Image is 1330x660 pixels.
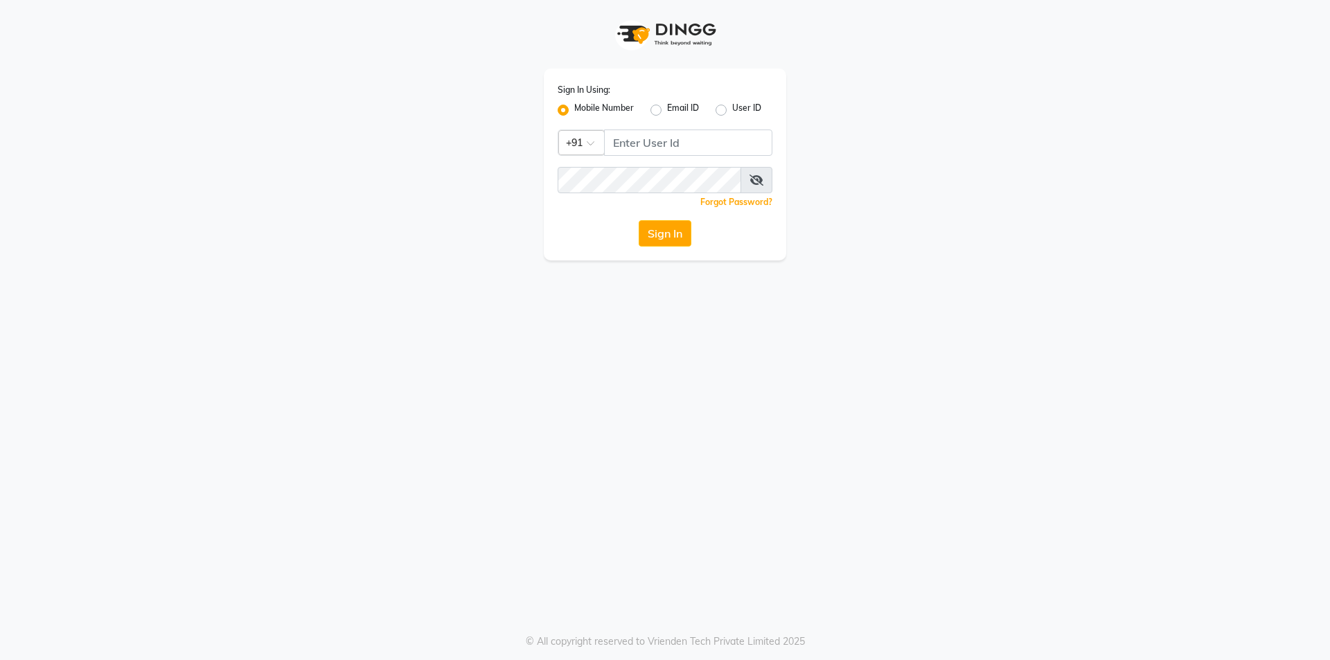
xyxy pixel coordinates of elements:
label: Email ID [667,102,699,118]
button: Sign In [639,220,691,247]
input: Username [604,130,772,156]
img: logo1.svg [610,14,720,55]
label: User ID [732,102,761,118]
a: Forgot Password? [700,197,772,207]
label: Mobile Number [574,102,634,118]
input: Username [558,167,741,193]
label: Sign In Using: [558,84,610,96]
